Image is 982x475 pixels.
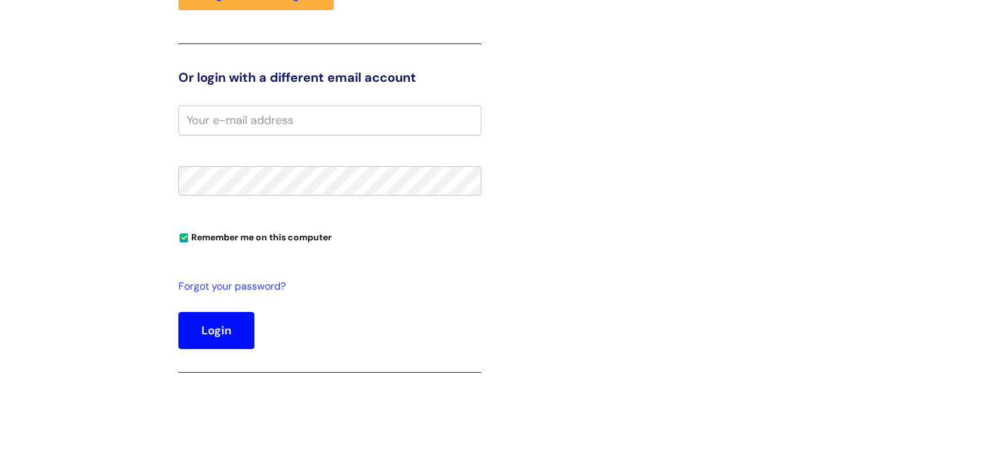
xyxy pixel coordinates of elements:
a: Forgot your password? [178,277,475,296]
h3: Or login with a different email account [178,70,481,85]
label: Remember me on this computer [178,229,332,243]
div: You can uncheck this option if you're logging in from a shared device [178,226,481,247]
input: Your e-mail address [178,105,481,135]
button: Login [178,312,254,349]
input: Remember me on this computer [180,234,188,242]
